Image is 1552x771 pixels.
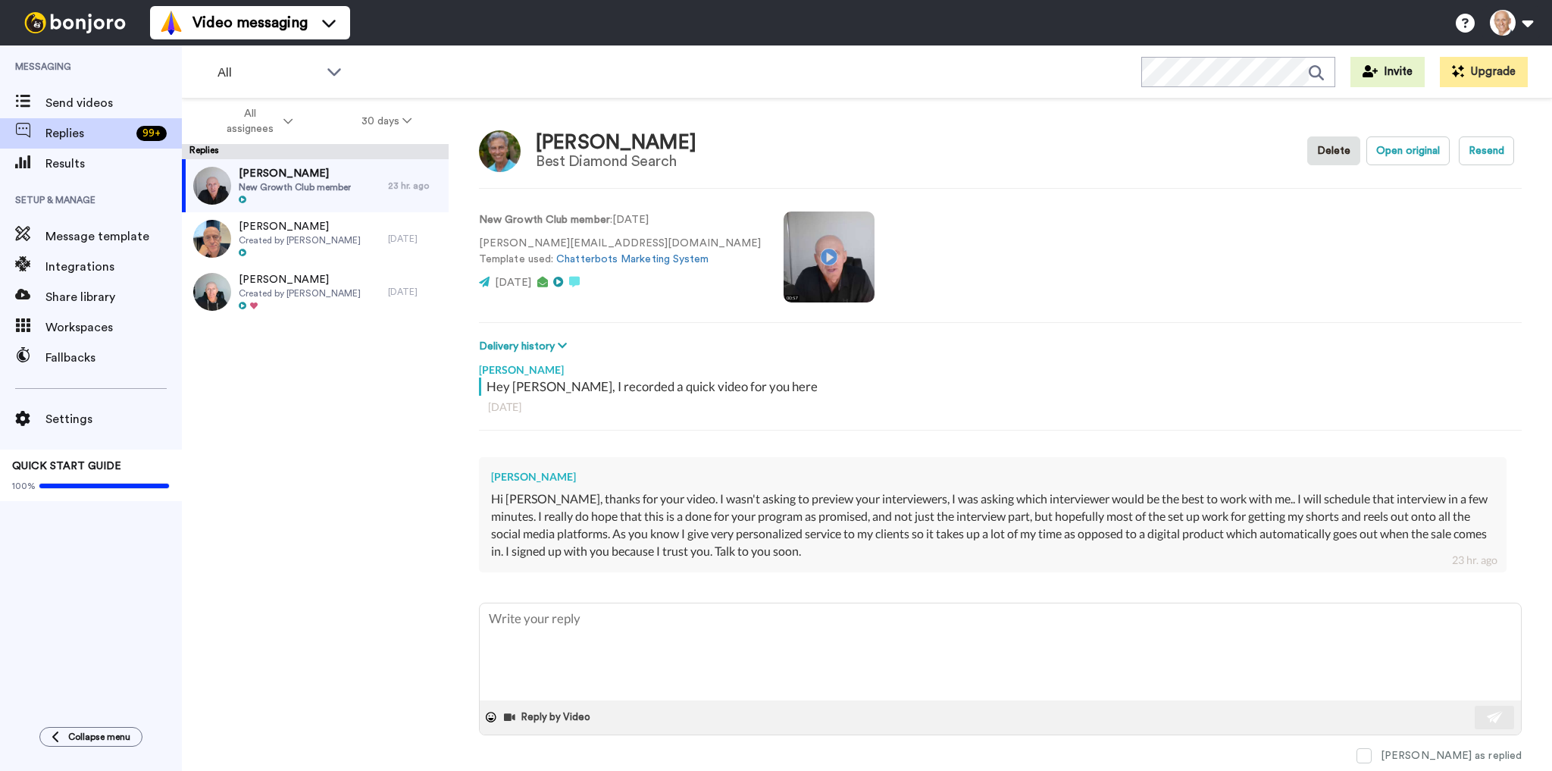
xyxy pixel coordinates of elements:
[68,731,130,743] span: Collapse menu
[219,106,280,136] span: All assignees
[12,480,36,492] span: 100%
[185,100,327,143] button: All assignees
[491,469,1494,484] div: [PERSON_NAME]
[388,286,441,298] div: [DATE]
[239,287,361,299] span: Created by [PERSON_NAME]
[479,236,761,268] p: [PERSON_NAME][EMAIL_ADDRESS][DOMAIN_NAME] Template used:
[556,254,709,265] a: Chatterbots Marketing System
[1487,711,1503,723] img: send-white.svg
[1459,136,1514,165] button: Resend
[45,410,182,428] span: Settings
[45,258,182,276] span: Integrations
[491,490,1494,559] div: Hi [PERSON_NAME], thanks for your video. I wasn't asking to preview your interviewers, I was aski...
[182,265,449,318] a: [PERSON_NAME]Created by [PERSON_NAME][DATE]
[495,277,531,288] span: [DATE]
[239,272,361,287] span: [PERSON_NAME]
[182,212,449,265] a: [PERSON_NAME]Created by [PERSON_NAME][DATE]
[12,461,121,472] span: QUICK START GUIDE
[239,219,361,234] span: [PERSON_NAME]
[182,144,449,159] div: Replies
[1307,136,1360,165] button: Delete
[479,212,761,228] p: : [DATE]
[182,159,449,212] a: [PERSON_NAME]New Growth Club member23 hr. ago
[1350,57,1425,87] button: Invite
[159,11,183,35] img: vm-color.svg
[39,727,142,747] button: Collapse menu
[45,155,182,173] span: Results
[1381,748,1522,763] div: [PERSON_NAME] as replied
[192,12,308,33] span: Video messaging
[488,400,1513,415] div: [DATE]
[45,349,182,367] span: Fallbacks
[45,318,182,337] span: Workspaces
[45,288,182,306] span: Share library
[239,166,351,181] span: [PERSON_NAME]
[388,180,441,192] div: 23 hr. ago
[479,338,571,355] button: Delivery history
[536,153,696,170] div: Best Diamond Search
[502,706,595,729] button: Reply by Video
[479,130,521,172] img: Image of Carl Romaner
[45,94,182,112] span: Send videos
[479,215,610,225] strong: New Growth Club member
[193,273,231,311] img: dab7756e-6713-41b4-9254-07f5fe081d80-thumb.jpg
[45,124,130,143] span: Replies
[18,12,132,33] img: bj-logo-header-white.svg
[487,378,1518,396] div: Hey [PERSON_NAME], I recorded a quick video for you here
[1440,57,1528,87] button: Upgrade
[536,132,696,154] div: [PERSON_NAME]
[217,64,319,82] span: All
[193,220,231,258] img: d1d7c18b-63b4-4723-8ffc-1f1584a65b10-thumb.jpg
[239,181,351,193] span: New Growth Club member
[239,234,361,246] span: Created by [PERSON_NAME]
[45,227,182,246] span: Message template
[193,167,231,205] img: 6346895b-8d9c-4229-a94e-4e182b79d757-thumb.jpg
[479,355,1522,378] div: [PERSON_NAME]
[1452,553,1497,568] div: 23 hr. ago
[388,233,441,245] div: [DATE]
[136,126,167,141] div: 99 +
[327,108,446,135] button: 30 days
[1366,136,1450,165] button: Open original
